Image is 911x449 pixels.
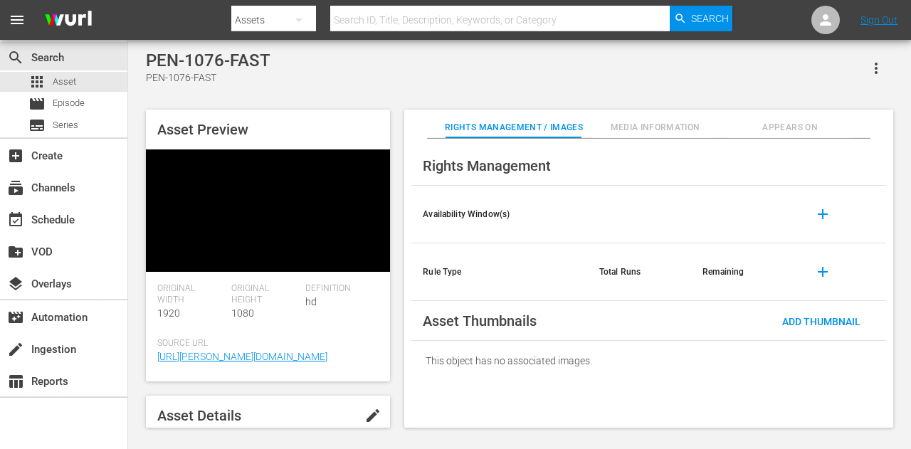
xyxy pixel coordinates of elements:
[53,96,85,110] span: Episode
[356,398,390,433] button: edit
[860,14,897,26] a: Sign Out
[7,179,24,196] span: Channels
[771,316,872,327] span: Add Thumbnail
[771,308,872,334] button: Add Thumbnail
[34,4,102,37] img: ans4CAIJ8jUAAAAAAAAAAAAAAAAAAAAAAAAgQb4GAAAAAAAAAAAAAAAAAAAAAAAAJMjXAAAAAAAAAAAAAAAAAAAAAAAAgAT5G...
[593,120,718,135] span: Media Information
[814,263,831,280] span: add
[157,338,372,349] span: Source Url
[53,118,78,132] span: Series
[806,197,840,231] button: add
[423,157,551,174] span: Rights Management
[691,6,729,31] span: Search
[157,307,180,319] span: 1920
[157,407,241,424] span: Asset Details
[364,407,381,424] span: edit
[231,307,254,319] span: 1080
[7,211,24,228] span: Schedule
[7,309,24,326] span: Automation
[691,243,794,301] th: Remaining
[7,147,24,164] span: Create
[157,121,248,138] span: Asset Preview
[423,312,537,329] span: Asset Thumbnails
[231,283,298,306] span: Original Height
[28,117,46,134] span: Series
[7,373,24,390] span: Reports
[7,49,24,66] span: Search
[157,283,224,306] span: Original Width
[588,243,691,301] th: Total Runs
[806,255,840,289] button: add
[9,11,26,28] span: menu
[727,120,853,135] span: Appears On
[305,296,317,307] span: hd
[146,70,270,85] div: PEN-1076-FAST
[28,73,46,90] span: Asset
[305,283,372,295] span: Definition
[7,275,24,292] span: Overlays
[411,341,886,381] div: This object has no associated images.
[53,75,76,89] span: Asset
[157,351,327,362] a: [URL][PERSON_NAME][DOMAIN_NAME]
[814,206,831,223] span: add
[411,243,588,301] th: Rule Type
[28,95,46,112] span: Episode
[7,341,24,358] span: Ingestion
[411,186,588,243] th: Availability Window(s)
[445,120,583,135] span: Rights Management / Images
[670,6,732,31] button: Search
[7,243,24,260] span: VOD
[146,51,270,70] div: PEN-1076-FAST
